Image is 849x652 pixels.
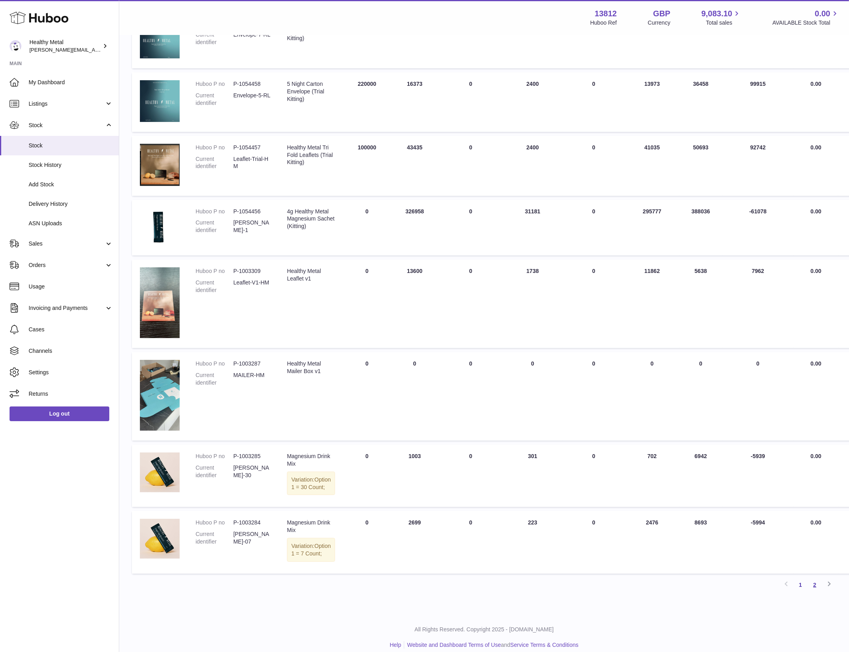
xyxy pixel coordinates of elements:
td: 2699 [391,511,438,574]
span: AVAILABLE Stock Total [772,19,839,27]
dd: [PERSON_NAME]-07 [233,530,271,546]
span: 0 [592,81,595,87]
li: and [404,641,578,649]
dt: Huboo P no [196,519,233,526]
a: 2 [808,578,822,592]
td: 0 [343,200,391,256]
div: Healthy Metal Tri Fold Leaflets (Trial Kitting) [287,144,335,166]
dd: P-1003285 [233,453,271,460]
dt: Huboo P no [196,144,233,151]
td: 31181 [503,200,562,256]
td: 0 [679,352,723,441]
span: [PERSON_NAME][EMAIL_ADDRESS][DOMAIN_NAME] [29,46,159,53]
p: All Rights Reserved. Copyright 2025 - [DOMAIN_NAME] [126,626,843,633]
dt: Huboo P no [196,80,233,88]
div: Healthy Metal Leaflet v1 [287,267,335,282]
td: 2400 [503,136,562,196]
td: 0 [438,72,503,132]
td: 2400 [503,72,562,132]
dd: P-1003287 [233,360,271,368]
td: 0 [438,259,503,348]
span: Listings [29,100,105,108]
span: 0.00 [810,519,821,526]
td: 0 [438,445,503,507]
span: Usage [29,283,113,290]
span: 0.00 [815,8,830,19]
td: 36458 [679,72,723,132]
td: 13973 [625,72,679,132]
span: 0.00 [810,268,821,274]
span: 0 [592,360,595,367]
dd: Leaflet-Trial-HM [233,155,271,170]
td: 223 [503,511,562,574]
span: My Dashboard [29,79,113,86]
span: Total sales [706,19,741,27]
td: 295777 [625,200,679,256]
a: Log out [10,406,109,421]
a: 9,083.10 Total sales [702,8,742,27]
dt: Current identifier [196,155,233,170]
div: 4g Healthy Metal Magnesium Sachet (Kitting) [287,208,335,230]
span: Stock [29,142,113,149]
td: 43435 [391,136,438,196]
td: 0 [438,136,503,196]
span: Invoicing and Payments [29,304,105,312]
dt: Huboo P no [196,453,233,460]
img: product image [140,80,180,122]
td: 8053 [625,12,679,68]
td: 0 [343,259,391,348]
td: 301 [503,445,562,507]
td: 0 [343,352,391,441]
dd: Envelope-5-RL [233,92,271,107]
div: Healthy Metal [29,39,101,54]
a: 1 [793,578,808,592]
dd: Envelope-7-RL [233,31,271,46]
td: 99915 [723,72,794,132]
td: 220000 [343,72,391,132]
td: 0 [343,445,391,507]
dt: Current identifier [196,279,233,294]
td: 702 [625,445,679,507]
td: 0 [438,12,503,68]
dd: MAILER-HM [233,371,271,387]
td: 9486 [391,12,438,68]
td: -5939 [723,445,794,507]
strong: 13812 [595,8,617,19]
img: product image [140,144,180,186]
span: 0.00 [810,360,821,367]
td: 92742 [723,136,794,196]
div: Healthy Metal Mailer Box v1 [287,360,335,375]
td: 0 [438,352,503,441]
a: Help [390,642,401,648]
dt: Current identifier [196,31,233,46]
td: 11862 [625,259,679,348]
dt: Current identifier [196,219,233,234]
span: 0 [592,268,595,274]
dt: Current identifier [196,92,233,107]
td: 50693 [679,136,723,196]
td: 0 [503,352,562,441]
span: Settings [29,369,113,376]
img: product image [140,360,180,431]
dd: P-1003284 [233,519,271,526]
td: 100000 [343,136,391,196]
td: 6942 [679,445,723,507]
td: 13600 [391,259,438,348]
td: 0 [438,511,503,574]
td: -5994 [723,511,794,574]
td: 41035 [625,136,679,196]
div: Variation: [287,472,335,495]
img: product image [140,267,180,338]
dt: Current identifier [196,371,233,387]
span: 0.00 [810,208,821,215]
td: 16373 [391,72,438,132]
td: 0 [343,511,391,574]
span: Sales [29,240,105,248]
dt: Huboo P no [196,360,233,368]
dt: Huboo P no [196,267,233,275]
span: 0 [592,144,595,151]
div: 5 Night Carton Envelope (Trial Kitting) [287,80,335,103]
td: 2476 [625,511,679,574]
span: 0.00 [810,144,821,151]
div: Variation: [287,538,335,562]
